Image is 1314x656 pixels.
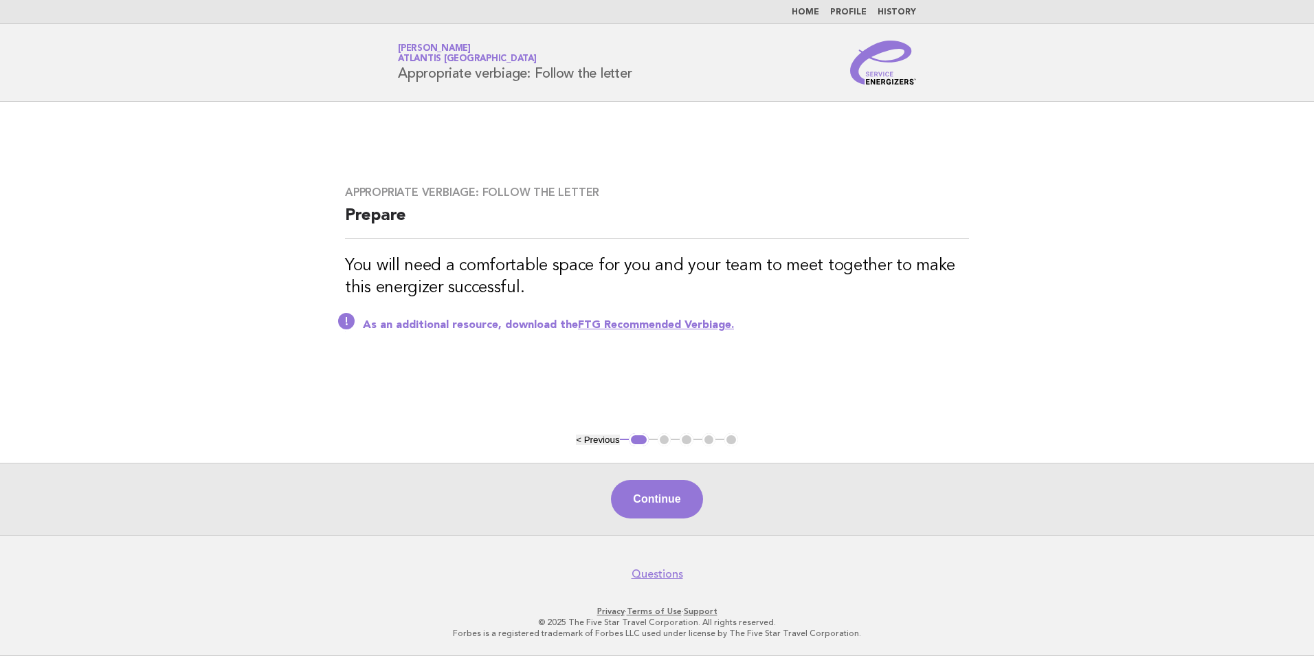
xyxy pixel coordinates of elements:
h1: Appropriate verbiage: Follow the letter [398,45,632,80]
p: · · [236,606,1078,617]
span: Atlantis [GEOGRAPHIC_DATA] [398,55,537,64]
a: FTG Recommended Verbiage. [578,320,734,331]
button: 1 [629,433,649,447]
a: Terms of Use [627,606,682,616]
h2: Prepare [345,205,969,239]
button: < Previous [576,435,619,445]
p: As an additional resource, download the [363,318,969,332]
a: Support [684,606,717,616]
a: History [878,8,916,17]
a: Privacy [597,606,625,616]
img: Service Energizers [850,41,916,85]
button: Continue [611,480,702,518]
p: © 2025 The Five Star Travel Corporation. All rights reserved. [236,617,1078,628]
a: Home [792,8,819,17]
a: [PERSON_NAME]Atlantis [GEOGRAPHIC_DATA] [398,44,537,63]
a: Profile [830,8,867,17]
p: Forbes is a registered trademark of Forbes LLC used under license by The Five Star Travel Corpora... [236,628,1078,639]
h3: Appropriate verbiage: Follow the letter [345,186,969,199]
a: Questions [632,567,683,581]
h3: You will need a comfortable space for you and your team to meet together to make this energizer s... [345,255,969,299]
